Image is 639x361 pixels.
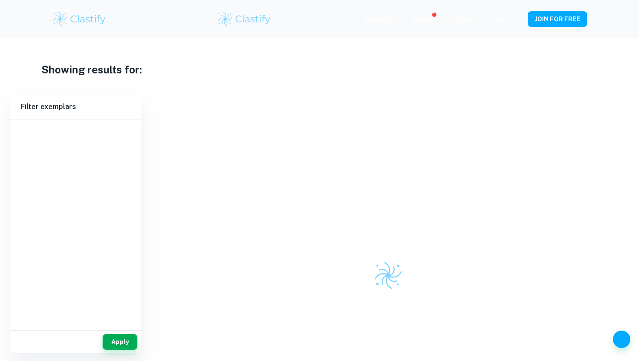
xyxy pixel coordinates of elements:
[364,14,396,23] p: Exemplars
[103,334,137,350] button: Apply
[373,260,403,291] img: Clastify logo
[217,10,272,28] img: Clastify logo
[528,11,587,27] button: JOIN FOR FREE
[493,16,510,23] a: Login
[413,15,434,24] p: Review
[452,16,476,23] a: Schools
[41,62,142,77] h1: Showing results for:
[10,95,141,119] h6: Filter exemplars
[52,10,107,28] img: Clastify logo
[613,331,630,348] button: Help and Feedback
